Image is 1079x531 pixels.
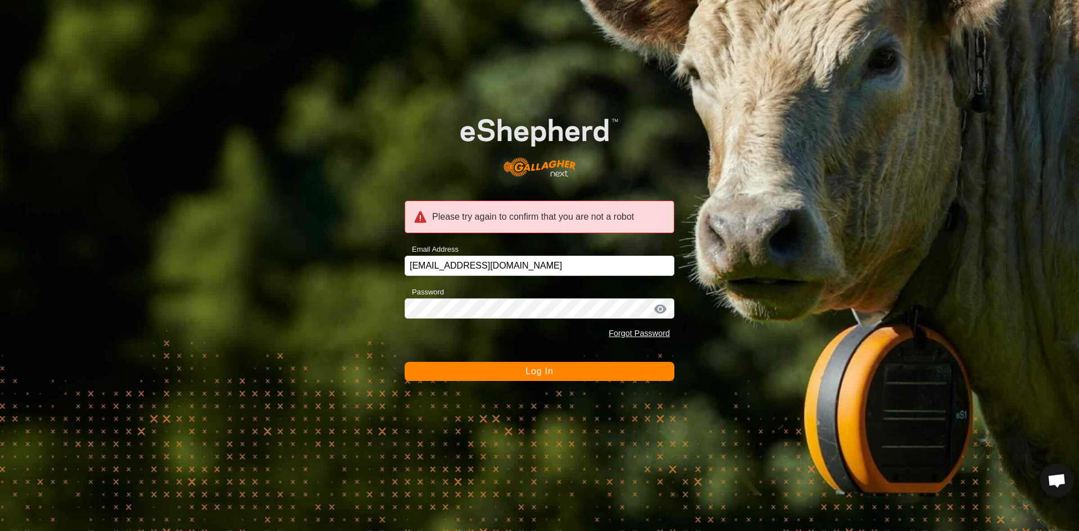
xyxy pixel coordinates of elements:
[405,244,459,255] label: Email Address
[405,362,674,381] button: Log In
[405,287,444,298] label: Password
[405,256,674,276] input: Email Address
[405,201,674,233] div: Please try again to confirm that you are not a robot
[609,329,670,338] a: Forgot Password
[432,96,647,188] img: E-shepherd Logo
[525,366,553,376] span: Log In
[1040,464,1074,497] div: Open chat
